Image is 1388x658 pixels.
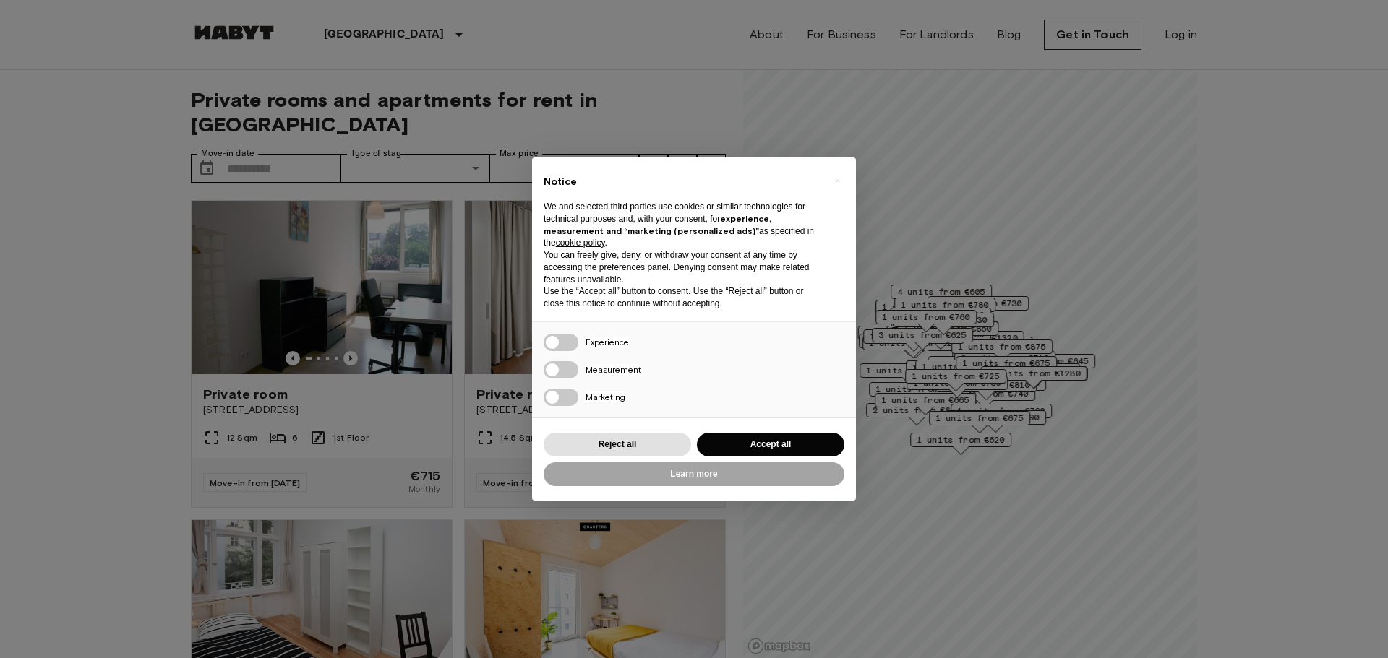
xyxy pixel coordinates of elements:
span: Measurement [586,364,641,375]
span: × [835,172,840,189]
button: Reject all [544,433,691,456]
p: You can freely give, deny, or withdraw your consent at any time by accessing the preferences pane... [544,249,821,285]
button: Learn more [544,462,844,486]
p: We and selected third parties use cookies or similar technologies for technical purposes and, wit... [544,201,821,249]
span: Experience [586,337,629,347]
strong: experience, measurement and “marketing (personalized ads)” [544,213,771,236]
p: Use the “Accept all” button to consent. Use the “Reject all” button or close this notice to conti... [544,285,821,310]
button: Accept all [697,433,844,456]
button: Close this notice [826,169,849,192]
a: cookie policy [556,238,605,248]
span: Marketing [586,391,625,402]
h2: Notice [544,175,821,189]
